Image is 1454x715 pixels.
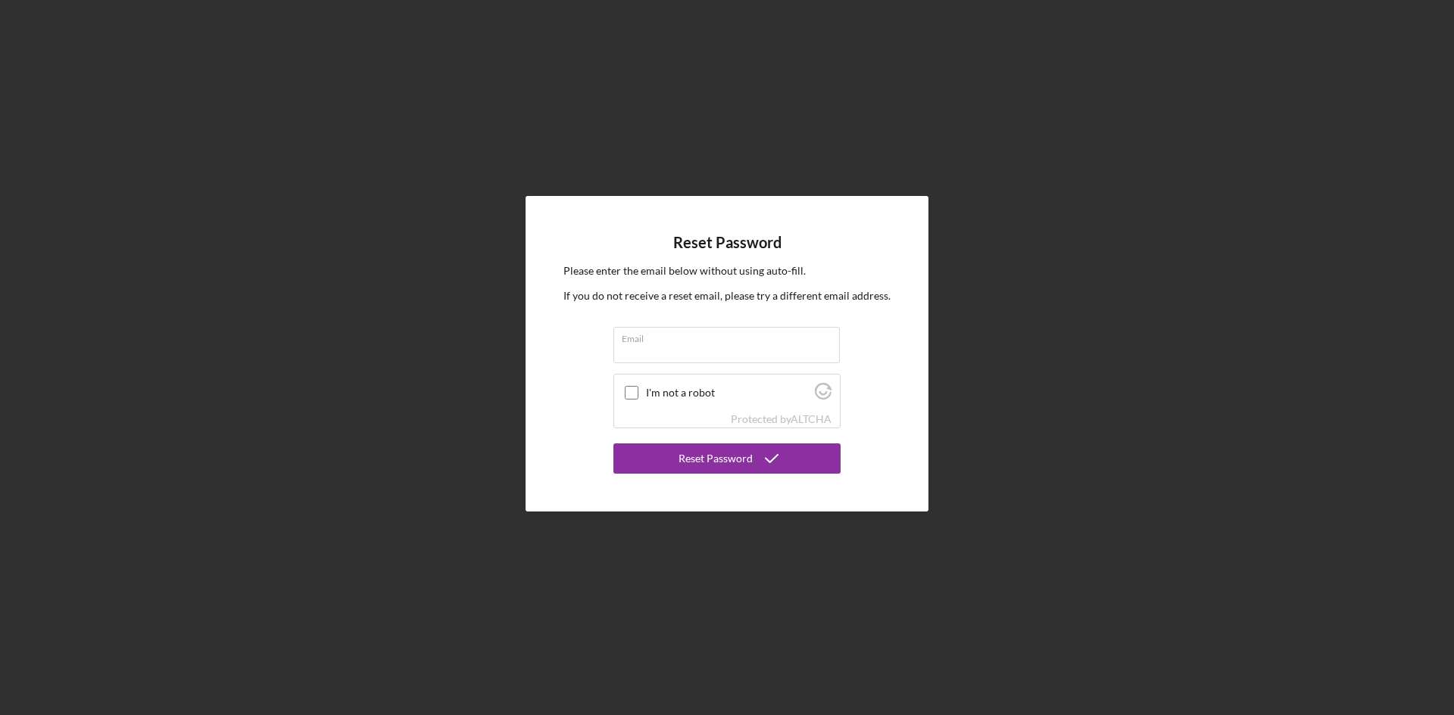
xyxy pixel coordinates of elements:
[673,234,782,251] h4: Reset Password
[563,263,891,279] p: Please enter the email below without using auto-fill.
[646,387,810,399] label: I'm not a robot
[679,443,753,474] div: Reset Password
[563,288,891,304] p: If you do not receive a reset email, please try a different email address.
[815,389,832,402] a: Visit Altcha.org
[622,328,840,344] label: Email
[791,412,832,425] a: Visit Altcha.org
[613,443,841,474] button: Reset Password
[731,413,832,425] div: Protected by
